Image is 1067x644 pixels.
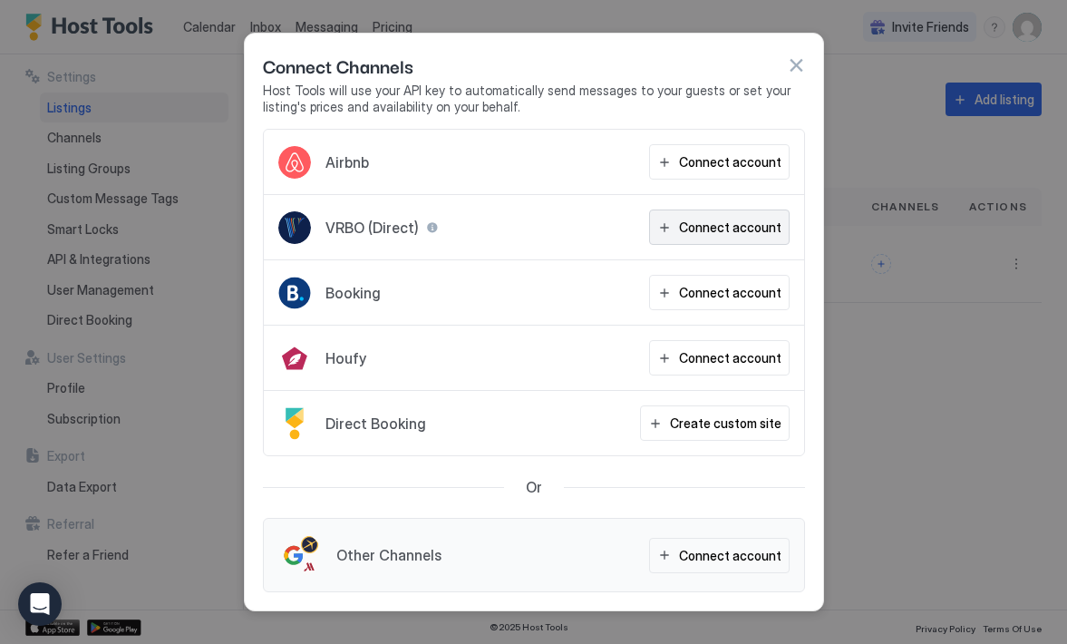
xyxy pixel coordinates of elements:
div: Connect account [679,546,781,565]
div: Connect account [679,152,781,171]
button: Connect account [649,538,790,573]
div: Connect account [679,348,781,367]
span: Or [526,478,542,496]
span: Host Tools will use your API key to automatically send messages to your guests or set your listin... [263,83,805,114]
button: Connect account [649,275,790,310]
button: Connect account [649,210,790,245]
span: Booking [325,284,381,302]
button: Connect account [649,340,790,376]
button: Create custom site [640,405,790,441]
span: Other Channels [336,546,441,564]
span: Direct Booking [325,415,426,433]
button: Connect account [649,144,790,180]
div: Create custom site [670,414,781,433]
span: Houfy [325,349,366,367]
span: Airbnb [325,153,369,171]
div: Connect account [679,283,781,302]
span: VRBO (Direct) [325,219,419,237]
div: Open Intercom Messenger [18,582,62,626]
div: Connect account [679,218,781,237]
span: Connect Channels [263,52,413,79]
